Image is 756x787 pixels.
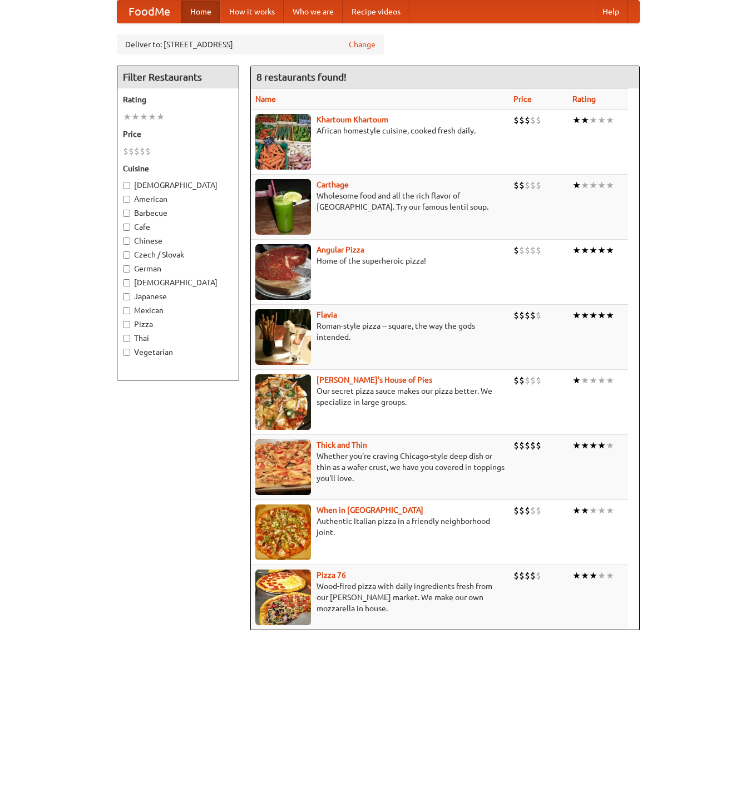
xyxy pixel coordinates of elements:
li: $ [519,309,525,321]
img: wheninrome.jpg [255,504,311,560]
li: $ [525,374,530,387]
li: ★ [597,374,606,387]
b: [PERSON_NAME]'s House of Pies [317,375,432,384]
li: ★ [581,504,589,517]
li: $ [140,145,145,157]
li: $ [513,439,519,452]
li: $ [536,244,541,256]
input: Pizza [123,321,130,328]
input: Barbecue [123,210,130,217]
li: ★ [606,179,614,191]
p: Roman-style pizza -- square, the way the gods intended. [255,320,505,343]
p: Our secret pizza sauce makes our pizza better. We specialize in large groups. [255,385,505,408]
p: Home of the superheroic pizza! [255,255,505,266]
li: ★ [581,439,589,452]
label: Vegetarian [123,347,233,358]
input: Cafe [123,224,130,231]
a: Thick and Thin [317,440,367,449]
li: $ [530,374,536,387]
li: $ [513,114,519,126]
li: ★ [581,309,589,321]
p: Whether you're craving Chicago-style deep dish or thin as a wafer crust, we have you covered in t... [255,451,505,484]
li: ★ [140,111,148,123]
label: Pizza [123,319,233,330]
li: $ [513,309,519,321]
li: ★ [572,179,581,191]
li: $ [530,244,536,256]
li: ★ [572,309,581,321]
li: $ [536,439,541,452]
input: [DEMOGRAPHIC_DATA] [123,182,130,189]
li: ★ [606,309,614,321]
li: ★ [589,374,597,387]
li: ★ [572,244,581,256]
li: ★ [589,244,597,256]
b: When in [GEOGRAPHIC_DATA] [317,506,423,514]
img: flavia.jpg [255,309,311,365]
li: ★ [597,114,606,126]
h5: Rating [123,94,233,105]
p: Wholesome food and all the rich flavor of [GEOGRAPHIC_DATA]. Try our famous lentil soup. [255,190,505,212]
a: Help [594,1,628,23]
label: Chinese [123,235,233,246]
h5: Cuisine [123,163,233,174]
li: $ [530,114,536,126]
li: ★ [572,114,581,126]
li: ★ [606,439,614,452]
a: How it works [220,1,284,23]
p: Authentic Italian pizza in a friendly neighborhood joint. [255,516,505,538]
li: $ [525,114,530,126]
a: Flavia [317,310,337,319]
a: FoodMe [117,1,181,23]
img: luigis.jpg [255,374,311,430]
li: ★ [581,244,589,256]
li: ★ [606,244,614,256]
li: $ [519,374,525,387]
label: Cafe [123,221,233,232]
li: $ [525,570,530,582]
li: ★ [589,114,597,126]
li: ★ [131,111,140,123]
a: Change [349,39,375,50]
li: ★ [156,111,165,123]
li: $ [530,439,536,452]
li: ★ [123,111,131,123]
li: ★ [148,111,156,123]
label: Japanese [123,291,233,302]
li: $ [519,570,525,582]
a: Angular Pizza [317,245,364,254]
a: Pizza 76 [317,571,346,580]
li: $ [123,145,129,157]
li: ★ [597,504,606,517]
li: $ [513,504,519,517]
li: ★ [581,114,589,126]
div: Deliver to: [STREET_ADDRESS] [117,34,384,55]
li: $ [519,504,525,517]
label: American [123,194,233,205]
li: $ [530,570,536,582]
label: [DEMOGRAPHIC_DATA] [123,277,233,288]
img: thick.jpg [255,439,311,495]
li: $ [536,570,541,582]
label: Mexican [123,305,233,316]
b: Carthage [317,180,349,189]
input: Czech / Slovak [123,251,130,259]
li: $ [525,244,530,256]
label: Barbecue [123,207,233,219]
li: ★ [572,439,581,452]
label: Czech / Slovak [123,249,233,260]
li: ★ [597,309,606,321]
li: $ [530,179,536,191]
li: ★ [572,504,581,517]
li: $ [513,179,519,191]
p: African homestyle cuisine, cooked fresh daily. [255,125,505,136]
li: $ [530,309,536,321]
input: Thai [123,335,130,342]
a: Price [513,95,532,103]
input: [DEMOGRAPHIC_DATA] [123,279,130,286]
p: Wood-fired pizza with daily ingredients fresh from our [PERSON_NAME] market. We make our own mozz... [255,581,505,614]
img: angular.jpg [255,244,311,300]
input: American [123,196,130,203]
